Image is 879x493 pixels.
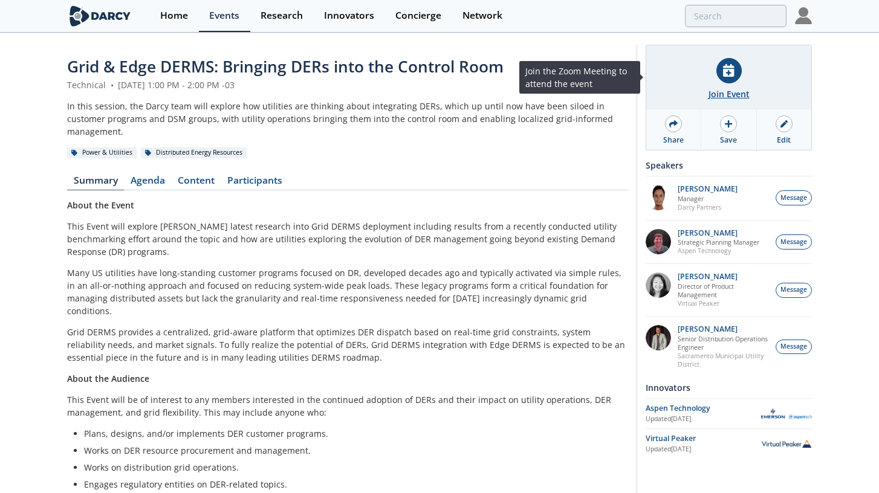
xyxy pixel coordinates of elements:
[761,408,812,419] img: Aspen Technology
[776,234,812,250] button: Message
[67,326,628,364] p: Grid DERMS provides a centralized, grid-aware platform that optimizes DER dispatch based on real-...
[678,246,759,255] p: Aspen Technology
[646,185,671,210] img: vRBZwDRnSTOrB1qTpmXr
[67,100,628,138] div: In this session, the Darcy team will explore how utilities are thinking about integrating DERs, w...
[646,155,812,176] div: Speakers
[780,285,807,295] span: Message
[171,176,221,190] a: Content
[67,5,133,27] img: logo-wide.svg
[685,5,787,27] input: Advanced Search
[324,11,374,21] div: Innovators
[646,272,671,298] img: 8160f632-77e6-40bd-9ce2-d8c8bb49c0dd
[678,335,770,352] p: Senior Distribution Operations Engineer
[776,190,812,205] button: Message
[84,478,620,491] li: Engages regulatory entities on DER-related topics.
[67,373,149,384] strong: About the Audience
[678,282,770,299] p: Director of Product Management
[646,403,761,414] div: Aspen Technology
[678,203,738,211] p: Darcy Partners
[780,193,807,203] span: Message
[221,176,288,190] a: Participants
[67,147,137,158] div: Power & Utilities
[646,325,671,350] img: 7fca56e2-1683-469f-8840-285a17278393
[646,445,761,454] div: Updated [DATE]
[776,283,812,298] button: Message
[84,427,620,440] li: Plans, designs, and/or implements DER customer programs.
[678,238,759,246] p: Strategic Planning Manager
[67,56,504,77] span: Grid & Edge DERMS: Bringing DERs into the Control Room
[757,109,811,150] a: Edit
[678,229,759,237] p: [PERSON_NAME]
[678,325,770,333] p: [PERSON_NAME]
[795,7,812,24] img: Profile
[67,266,628,317] p: Many US utilities have long-standing customer programs focused on DR, developed decades ago and t...
[395,11,441,21] div: Concierge
[84,444,620,457] li: Works on DER resource procurement and management.
[646,414,761,424] div: Updated [DATE]
[67,220,628,258] p: This Event will explore [PERSON_NAME] latest research into Grid DERMS deployment including result...
[84,461,620,474] li: Works on distribution grid operations.
[67,199,134,211] strong: About the Event
[160,11,188,21] div: Home
[720,135,737,146] div: Save
[678,195,738,203] p: Manager
[261,11,303,21] div: Research
[761,439,812,448] img: Virtual Peaker
[678,185,738,193] p: [PERSON_NAME]
[678,352,770,369] p: Sacramento Municipal Utility District.
[646,403,812,424] a: Aspen Technology Updated[DATE] Aspen Technology
[678,272,770,281] p: [PERSON_NAME]
[124,176,171,190] a: Agenda
[646,433,812,454] a: Virtual Peaker Updated[DATE] Virtual Peaker
[780,342,807,352] span: Message
[462,11,502,21] div: Network
[67,176,124,190] a: Summary
[108,79,115,91] span: •
[777,135,791,146] div: Edit
[141,147,247,158] div: Distributed Energy Resources
[67,79,628,91] div: Technical [DATE] 1:00 PM - 2:00 PM -03
[646,377,812,398] div: Innovators
[776,340,812,355] button: Message
[67,393,628,419] p: This Event will be of interest to any members interested in the continued adoption of DERs and th...
[663,135,684,146] div: Share
[709,88,750,100] div: Join Event
[780,237,807,247] span: Message
[646,433,761,444] div: Virtual Peaker
[646,229,671,254] img: accc9a8e-a9c1-4d58-ae37-132228efcf55
[209,11,239,21] div: Events
[678,299,770,308] p: Virtual Peaker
